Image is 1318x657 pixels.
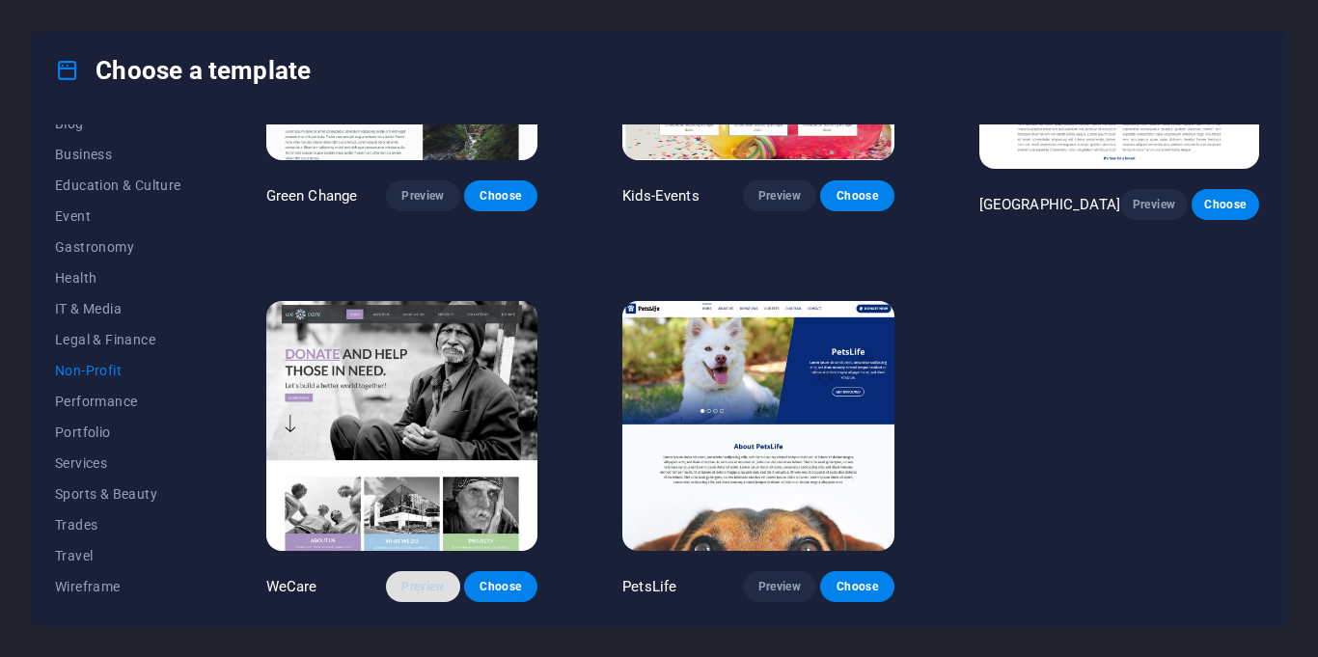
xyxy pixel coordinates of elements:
[758,579,801,594] span: Preview
[55,355,181,386] button: Non-Profit
[836,579,878,594] span: Choose
[55,455,181,471] span: Services
[266,301,537,551] img: WeCare
[266,577,317,596] p: WeCare
[55,332,181,347] span: Legal & Finance
[55,540,181,571] button: Travel
[758,188,801,204] span: Preview
[743,571,816,602] button: Preview
[401,579,444,594] span: Preview
[55,417,181,448] button: Portfolio
[55,293,181,324] button: IT & Media
[820,180,893,211] button: Choose
[1120,189,1188,220] button: Preview
[1192,189,1259,220] button: Choose
[1207,197,1244,212] span: Choose
[55,509,181,540] button: Trades
[622,577,676,596] p: PetsLife
[55,178,181,193] span: Education & Culture
[55,394,181,409] span: Performance
[55,363,181,378] span: Non-Profit
[386,571,459,602] button: Preview
[55,579,181,594] span: Wireframe
[836,188,878,204] span: Choose
[55,139,181,170] button: Business
[55,147,181,162] span: Business
[55,201,181,232] button: Event
[386,180,459,211] button: Preview
[55,239,181,255] span: Gastronomy
[622,301,894,551] img: PetsLife
[55,232,181,262] button: Gastronomy
[55,301,181,316] span: IT & Media
[55,170,181,201] button: Education & Culture
[979,195,1120,214] p: [GEOGRAPHIC_DATA]
[1136,197,1172,212] span: Preview
[55,386,181,417] button: Performance
[55,424,181,440] span: Portfolio
[464,180,537,211] button: Choose
[820,571,893,602] button: Choose
[401,188,444,204] span: Preview
[480,579,522,594] span: Choose
[55,262,181,293] button: Health
[743,180,816,211] button: Preview
[55,571,181,602] button: Wireframe
[55,479,181,509] button: Sports & Beauty
[55,270,181,286] span: Health
[55,208,181,224] span: Event
[480,188,522,204] span: Choose
[622,186,700,205] p: Kids-Events
[55,486,181,502] span: Sports & Beauty
[55,517,181,533] span: Trades
[55,548,181,563] span: Travel
[55,55,311,86] h4: Choose a template
[55,324,181,355] button: Legal & Finance
[266,186,358,205] p: Green Change
[55,448,181,479] button: Services
[464,571,537,602] button: Choose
